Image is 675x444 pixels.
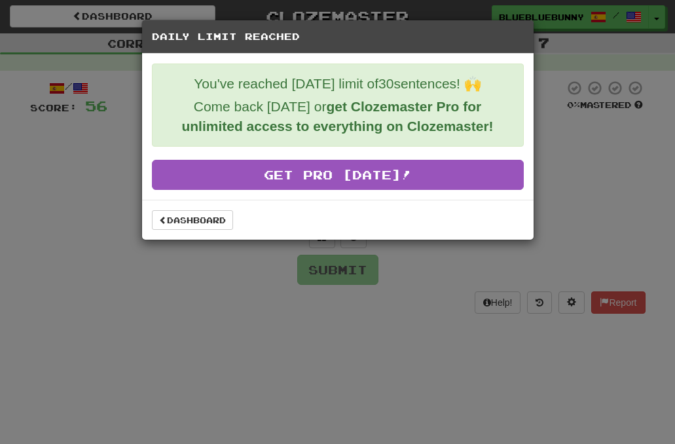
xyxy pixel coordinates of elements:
[162,74,513,94] p: You've reached [DATE] limit of 30 sentences! 🙌
[162,97,513,136] p: Come back [DATE] or
[152,30,524,43] h5: Daily Limit Reached
[152,160,524,190] a: Get Pro [DATE]!
[152,210,233,230] a: Dashboard
[181,99,493,134] strong: get Clozemaster Pro for unlimited access to everything on Clozemaster!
